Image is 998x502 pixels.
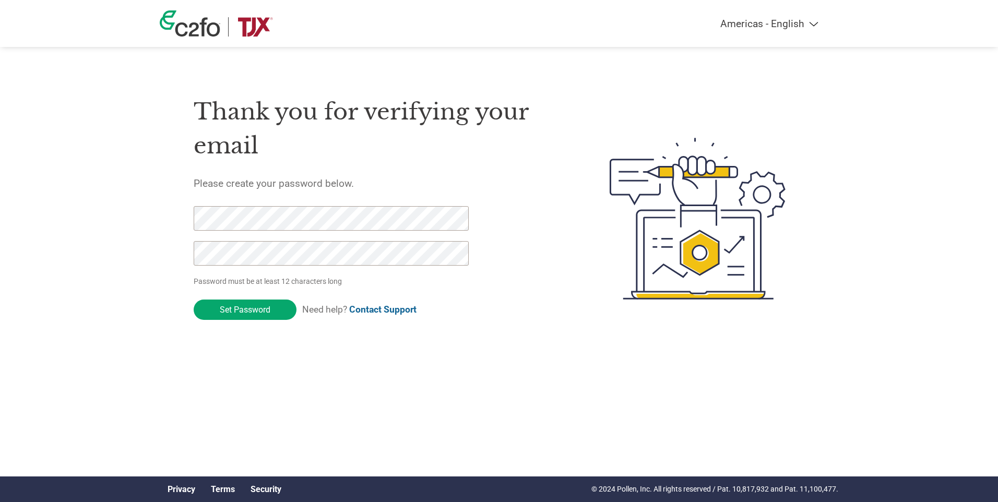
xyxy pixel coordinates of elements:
[591,484,838,495] p: © 2024 Pollen, Inc. All rights reserved / Pat. 10,817,932 and Pat. 11,100,477.
[236,17,274,37] img: TJX
[160,10,220,37] img: c2fo logo
[194,276,472,287] p: Password must be at least 12 characters long
[591,80,805,357] img: create-password
[302,304,417,315] span: Need help?
[211,484,235,494] a: Terms
[168,484,195,494] a: Privacy
[194,177,560,189] h5: Please create your password below.
[194,300,296,320] input: Set Password
[349,304,417,315] a: Contact Support
[194,95,560,162] h1: Thank you for verifying your email
[251,484,281,494] a: Security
